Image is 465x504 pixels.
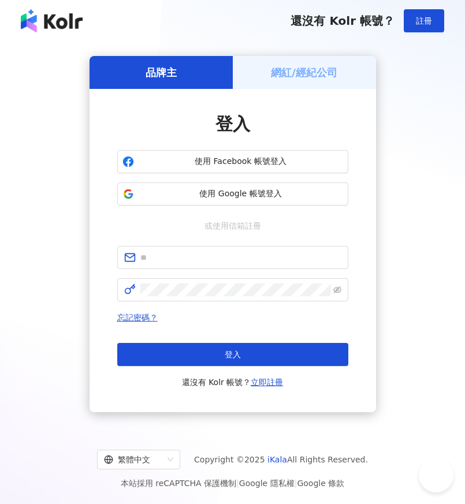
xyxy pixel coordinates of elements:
a: Google 隱私權 [239,479,295,488]
span: eye-invisible [333,286,341,294]
span: 登入 [215,114,250,134]
h5: 網紅/經紀公司 [271,65,337,80]
span: 使用 Facebook 帳號登入 [139,156,343,167]
span: | [236,479,239,488]
span: 登入 [225,350,241,359]
button: 使用 Google 帳號登入 [117,182,348,206]
div: 繁體中文 [104,450,163,469]
img: logo [21,9,83,32]
button: 註冊 [404,9,444,32]
button: 使用 Facebook 帳號登入 [117,150,348,173]
span: 還沒有 Kolr 帳號？ [291,14,395,28]
h5: 品牌主 [146,65,177,80]
a: iKala [267,455,287,464]
a: 立即註冊 [251,378,283,387]
a: 忘記密碼？ [117,313,158,322]
span: 註冊 [416,16,432,25]
span: 還沒有 Kolr 帳號？ [182,375,284,389]
span: Copyright © 2025 All Rights Reserved. [194,453,368,466]
span: 使用 Google 帳號登入 [139,188,343,200]
span: 本站採用 reCAPTCHA 保護機制 [121,476,344,490]
iframe: Help Scout Beacon - Open [419,458,453,492]
a: Google 條款 [297,479,344,488]
span: 或使用信箱註冊 [196,219,269,232]
button: 登入 [117,343,348,366]
span: | [295,479,297,488]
